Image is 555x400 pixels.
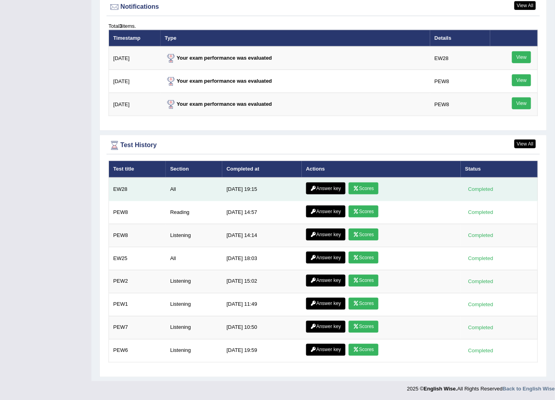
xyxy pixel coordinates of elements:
a: Scores [349,206,378,217]
a: Scores [349,298,378,310]
a: Scores [349,344,378,356]
div: 2025 © All Rights Reserved [407,381,555,393]
td: Listening [166,270,222,293]
a: Scores [349,229,378,241]
td: All [166,247,222,270]
td: Listening [166,293,222,316]
td: PEW8 [109,201,166,224]
div: Completed [465,208,496,217]
td: [DATE] 19:15 [222,178,302,201]
td: Listening [166,316,222,339]
a: Answer key [306,275,345,287]
a: View [512,74,531,86]
a: Answer key [306,252,345,264]
th: Details [430,30,490,47]
td: [DATE] 19:59 [222,339,302,362]
div: Total items. [109,22,538,30]
a: View [512,97,531,109]
div: Notifications [109,1,538,13]
td: [DATE] 10:50 [222,316,302,339]
div: Completed [465,324,496,332]
strong: Your exam performance was evaluated [165,55,272,61]
td: PEW2 [109,270,166,293]
a: Answer key [306,183,345,194]
div: Test History [109,140,538,151]
th: Type [161,30,431,47]
a: Answer key [306,229,345,241]
div: Completed [465,301,496,309]
td: EW25 [109,247,166,270]
td: [DATE] 15:02 [222,270,302,293]
td: Listening [166,339,222,362]
td: All [166,178,222,201]
td: PEW7 [109,316,166,339]
td: PEW8 [109,224,166,247]
td: PEW1 [109,293,166,316]
a: Answer key [306,344,345,356]
a: Back to English Wise [503,386,555,392]
td: Reading [166,201,222,224]
td: EW28 [109,178,166,201]
td: PEW8 [430,93,490,116]
th: Test title [109,161,166,178]
a: Scores [349,183,378,194]
a: Scores [349,252,378,264]
a: Answer key [306,321,345,333]
th: Status [461,161,538,178]
th: Actions [302,161,461,178]
a: View All [514,1,536,10]
td: PEW6 [109,339,166,362]
th: Section [166,161,222,178]
div: Completed [465,231,496,240]
b: 3 [119,23,122,29]
div: Completed [465,278,496,286]
strong: Your exam performance was evaluated [165,101,272,107]
a: Scores [349,275,378,287]
td: [DATE] 14:14 [222,224,302,247]
a: Answer key [306,298,345,310]
div: Completed [465,347,496,355]
td: [DATE] 11:49 [222,293,302,316]
a: View [512,51,531,63]
strong: Your exam performance was evaluated [165,78,272,84]
td: PEW8 [430,70,490,93]
td: [DATE] [109,70,161,93]
td: [DATE] [109,47,161,70]
th: Timestamp [109,30,161,47]
td: [DATE] 18:03 [222,247,302,270]
td: EW28 [430,47,490,70]
strong: English Wise. [424,386,457,392]
th: Completed at [222,161,302,178]
a: View All [514,140,536,148]
div: Completed [465,185,496,194]
a: Scores [349,321,378,333]
td: [DATE] [109,93,161,116]
div: Completed [465,254,496,263]
td: [DATE] 14:57 [222,201,302,224]
td: Listening [166,224,222,247]
a: Answer key [306,206,345,217]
